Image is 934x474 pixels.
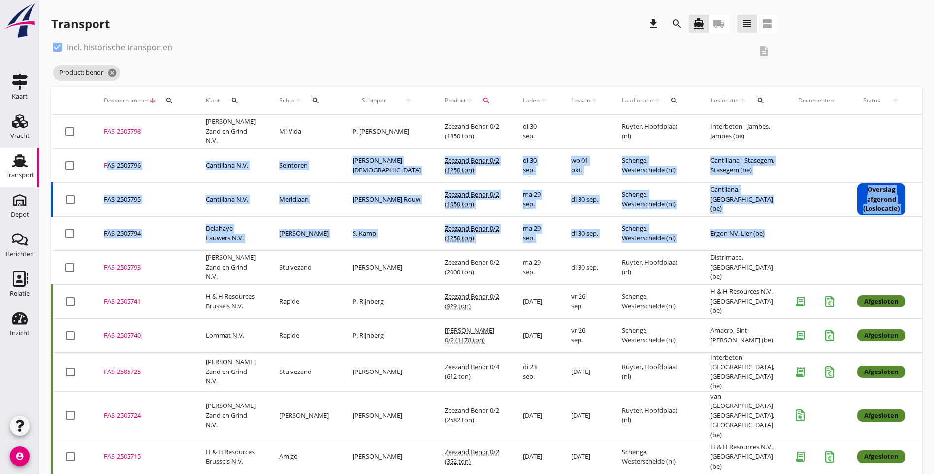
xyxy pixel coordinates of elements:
[790,326,810,345] i: receipt_long
[857,329,905,342] div: Afgesloten
[341,216,433,250] td: S. Kamp
[279,96,294,105] span: Schip
[104,367,182,377] div: FAS-2505725
[12,93,28,100] div: Kaart
[713,18,725,30] i: local_shipping
[395,97,421,104] i: arrow_upward
[511,250,559,284] td: ma 29 sep.
[857,366,905,378] div: Afgesloten
[671,18,683,30] i: search
[433,115,511,149] td: Zeezand Benor 0/2 (1850 ton)
[2,2,37,39] img: logo-small.a267ee39.svg
[194,250,267,284] td: [PERSON_NAME] Zand en Grind N.V.
[341,284,433,318] td: P. Rijnberg
[699,216,786,250] td: Ergon NV, Lier (be)
[104,127,182,136] div: FAS-2505798
[699,352,786,391] td: Interbeton [GEOGRAPHIC_DATA], [GEOGRAPHIC_DATA] (be)
[206,89,256,112] div: Klant
[165,97,173,104] i: search
[194,148,267,182] td: Cantillana N.V.
[699,115,786,149] td: Interbeton - Jambes, Jambes (be)
[699,318,786,352] td: Amacro, Sint-[PERSON_NAME] (be)
[267,115,341,149] td: Mi-Vida
[610,318,699,352] td: Schenge, Westerschelde (nl)
[798,96,834,105] div: Documenten
[559,250,610,284] td: di 30 sep.
[341,250,433,284] td: [PERSON_NAME]
[511,115,559,149] td: di 30 sep.
[312,97,320,104] i: search
[104,161,182,170] div: FAS-2505796
[149,97,157,104] i: arrow_downward
[194,216,267,250] td: Delahaye Lauwers N.V.
[445,292,499,310] span: Zeezand Benor 0/2 (929 ton)
[341,182,433,216] td: [PERSON_NAME] Rouw
[590,97,598,104] i: arrow_upward
[104,263,182,272] div: FAS-2505793
[445,224,499,242] span: Zeezand Benor 0/2 (1250 ton)
[466,97,474,104] i: arrow_upward
[559,182,610,216] td: di 30 sep.
[267,284,341,318] td: Rapide
[341,148,433,182] td: [PERSON_NAME][DEMOGRAPHIC_DATA]
[741,18,753,30] i: view_headline
[194,318,267,352] td: Lommat N.V.
[267,391,341,440] td: [PERSON_NAME]
[559,284,610,318] td: vr 26 sep.
[267,216,341,250] td: [PERSON_NAME]
[104,195,182,204] div: FAS-2505795
[610,115,699,149] td: Ruyter, Hoofdplaat (nl)
[511,148,559,182] td: di 30 sep.
[647,18,659,30] i: download
[571,96,590,105] span: Lossen
[610,440,699,474] td: Schenge, Westerschelde (nl)
[761,18,773,30] i: view_agenda
[699,284,786,318] td: H & H Resources N.V., [GEOGRAPHIC_DATA] (be)
[559,216,610,250] td: di 30 sep.
[104,452,182,462] div: FAS-2505715
[194,352,267,391] td: [PERSON_NAME] Zand en Grind N.V.
[699,250,786,284] td: Distrimaco, [GEOGRAPHIC_DATA] (be)
[790,447,810,467] i: receipt_long
[511,182,559,216] td: ma 29 sep.
[559,391,610,440] td: [DATE]
[433,352,511,391] td: Zeezand Benor 0/4 (612 ton)
[511,440,559,474] td: [DATE]
[5,172,34,178] div: Transport
[757,97,765,104] i: search
[341,440,433,474] td: [PERSON_NAME]
[104,229,182,238] div: FAS-2505794
[445,326,494,344] span: [PERSON_NAME] 0/2 (1178 ton)
[445,447,499,466] span: Zeezand Benor 0/2 (352 ton)
[10,290,30,297] div: Relatie
[445,156,499,174] span: Zeezand Benor 0/2 (1250 ton)
[104,331,182,340] div: FAS-2505740
[559,440,610,474] td: [DATE]
[353,96,395,105] span: Schipper
[790,292,810,311] i: receipt_long
[267,182,341,216] td: Meridiaan
[559,318,610,352] td: vr 26 sep.
[610,391,699,440] td: Ruyter, Hoofdplaat (nl)
[857,96,886,105] span: Status
[710,96,739,105] span: Loslocatie
[194,115,267,149] td: [PERSON_NAME] Zand en Grind N.V.
[857,409,905,422] div: Afgesloten
[445,190,499,208] span: Zeezand Benor 0/2 (1050 ton)
[6,251,34,257] div: Berichten
[341,318,433,352] td: P. Rijnberg
[51,16,110,32] div: Transport
[857,183,905,215] div: Overslag afgerond (Loslocatie)
[610,148,699,182] td: Schenge, Westerschelde (nl)
[483,97,490,104] i: search
[194,182,267,216] td: Cantillana N.V.
[67,42,172,52] label: Incl. historische transporten
[267,318,341,352] td: Rapide
[294,97,303,104] i: arrow_upward
[341,115,433,149] td: P. [PERSON_NAME]
[10,133,30,139] div: Vracht
[511,352,559,391] td: di 23 sep.
[559,352,610,391] td: [DATE]
[653,97,661,104] i: arrow_upward
[433,250,511,284] td: Zeezand Benor 0/2 (2000 ton)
